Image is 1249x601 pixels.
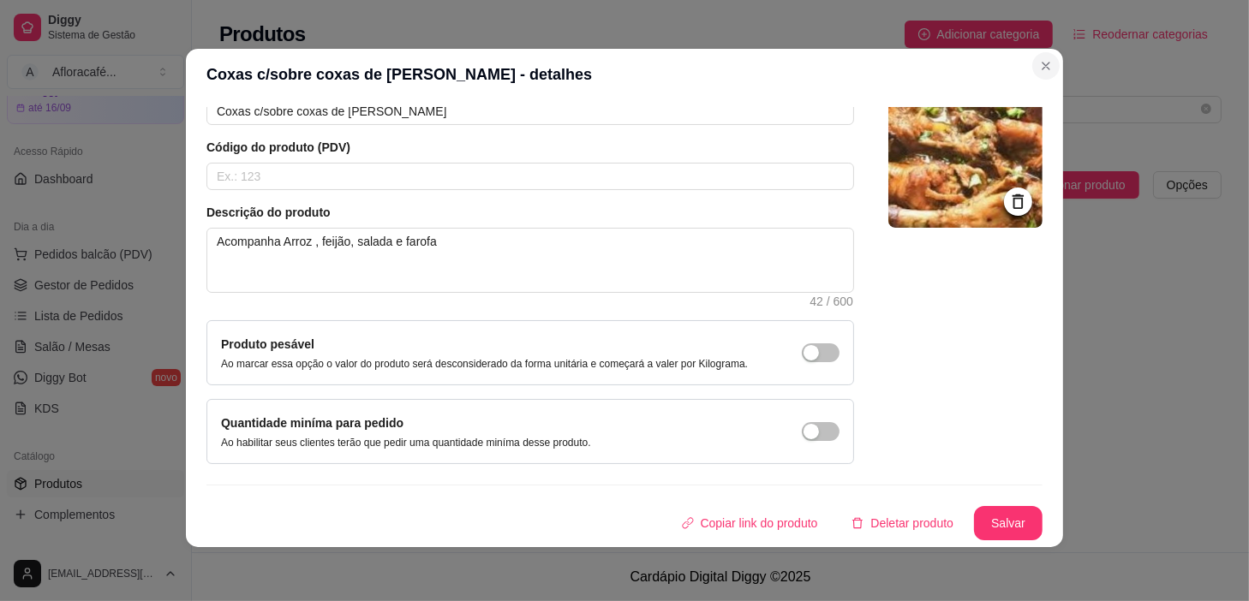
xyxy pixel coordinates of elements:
[186,49,1063,100] header: Coxas c/sobre coxas de [PERSON_NAME] - detalhes
[207,229,853,292] textarea: Acompanha Arroz , feijão, salada e farofa
[221,436,591,449] p: Ao habilitar seus clientes terão que pedir uma quantidade miníma desse produto.
[668,506,832,540] button: Copiar link do produto
[1032,52,1060,80] button: Close
[206,98,854,125] input: Ex.: Hamburguer de costela
[838,506,967,540] button: deleteDeletar produto
[852,517,864,529] span: delete
[206,139,854,156] article: Código do produto (PDV)
[206,204,854,221] article: Descrição do produto
[221,416,403,430] label: Quantidade miníma para pedido
[974,506,1043,540] button: Salvar
[221,357,748,371] p: Ao marcar essa opção o valor do produto será desconsiderado da forma unitária e começará a valer ...
[221,337,314,351] label: Produto pesável
[888,74,1043,228] img: logo da loja
[206,163,854,190] input: Ex.: 123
